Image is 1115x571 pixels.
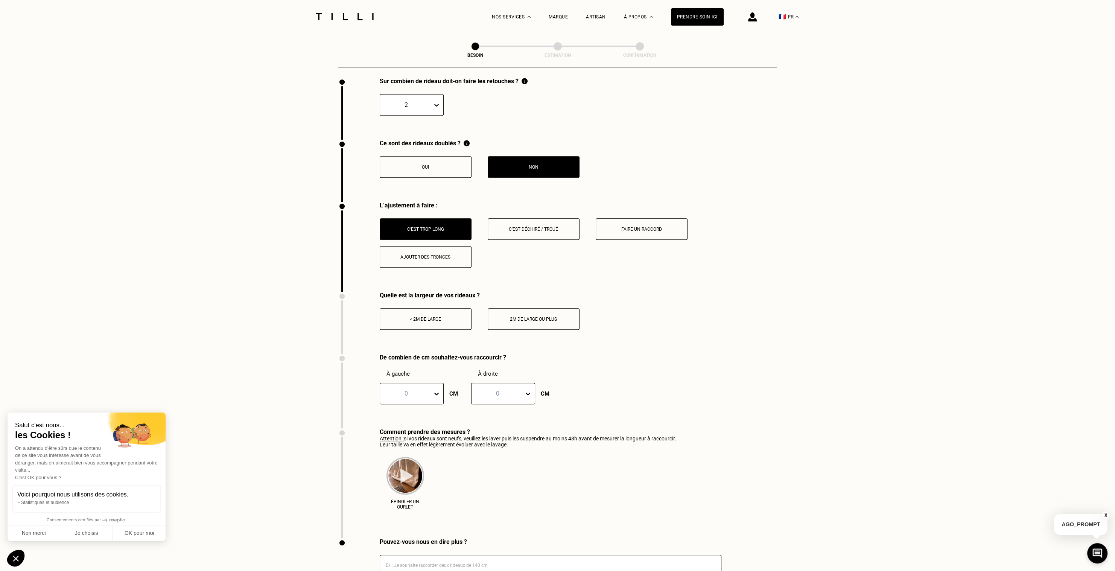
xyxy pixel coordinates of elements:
[386,370,455,377] p: À gauche
[748,12,757,21] img: icône connexion
[384,317,467,322] div: < 2m de large
[492,227,575,232] div: C‘est déchiré / troué
[520,53,595,58] div: Estimation
[464,140,470,147] img: Qu'est ce qu'une doublure ?
[1054,514,1107,535] p: AGO_PROMPT
[522,78,528,85] img: Comment compter le nombre de rideaux ?
[380,435,404,442] u: Attention :
[600,227,683,232] div: Faire un raccord
[380,538,721,545] div: Pouvez-vous nous en dire plus ?
[389,499,422,510] p: Épingler un ourlet
[380,140,580,147] div: Ce sont des rideaux doublés ?
[380,428,676,435] div: Comment prendre des mesures ?
[380,354,546,361] div: De combien de cm souhaitez-vous raccourcir ?
[1102,511,1109,519] button: X
[488,156,580,178] button: Non
[528,16,531,18] img: Menu déroulant
[384,164,467,170] div: Oui
[596,218,688,240] button: Faire un raccord
[779,13,786,20] span: 🇫🇷
[380,202,777,209] div: L’ajustement à faire :
[586,14,606,20] a: Artisan
[541,390,549,397] p: CM
[602,53,677,58] div: Confirmation
[650,16,653,18] img: Menu déroulant à propos
[384,254,467,260] div: Ajouter des fronces
[380,292,580,299] div: Quelle est la largeur de vos rideaux ?
[796,16,799,18] img: menu déroulant
[671,8,724,26] a: Prendre soin ici
[492,164,575,170] div: Non
[438,53,513,58] div: Besoin
[492,317,575,322] div: 2m de large ou plus
[384,227,467,232] div: C‘est trop long
[380,218,472,240] button: C‘est trop long
[488,218,580,240] button: C‘est déchiré / troué
[313,13,376,20] img: Logo du service de couturière Tilli
[478,370,546,377] p: À droite
[380,246,472,268] button: Ajouter des fronces
[449,390,458,397] p: CM
[380,435,676,448] p: si vos rideaux sont neufs, veuillez les laver puis les suspendre au moins 48h avant de mesurer la...
[488,308,580,330] button: 2m de large ou plus
[549,14,568,20] a: Marque
[380,156,472,178] button: Oui
[386,457,424,495] img: épingler un ourlet
[380,308,472,330] button: < 2m de large
[380,78,528,85] div: Sur combien de rideau doit-on faire les retouches ?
